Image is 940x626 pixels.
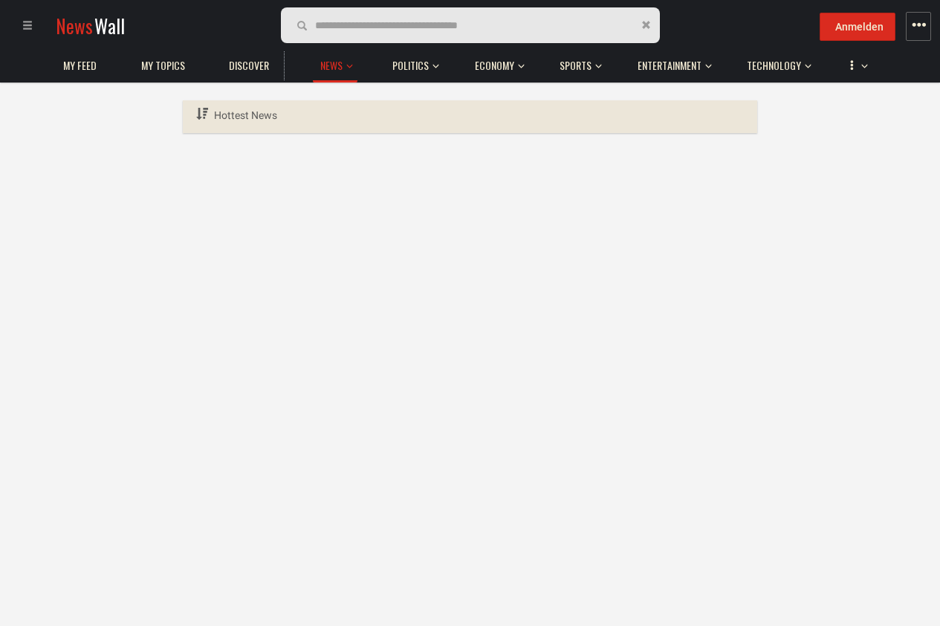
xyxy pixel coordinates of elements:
a: Technology [739,51,808,80]
span: Technology [747,59,801,72]
a: News [313,51,350,80]
span: Hottest News [214,109,277,121]
span: Wall [94,12,125,39]
button: Economy [467,45,525,80]
span: Discover [229,59,269,72]
button: Sports [552,45,602,80]
a: Politics [385,51,436,80]
span: Anmelden [835,21,884,33]
a: Hottest News [194,100,279,131]
span: Sports [560,59,591,72]
span: Politics [392,59,429,72]
a: NewsWall [56,12,125,39]
a: Economy [467,51,522,80]
button: Entertainment [630,45,712,80]
button: News [313,45,357,83]
span: My topics [141,59,185,72]
button: Anmelden [820,13,895,41]
a: Sports [552,51,599,80]
span: News [56,12,93,39]
span: My Feed [63,59,97,72]
button: Politics [385,45,439,80]
button: Technology [739,45,811,80]
span: News [320,59,343,72]
span: Economy [475,59,514,72]
span: Entertainment [638,59,701,72]
a: Entertainment [630,51,709,80]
